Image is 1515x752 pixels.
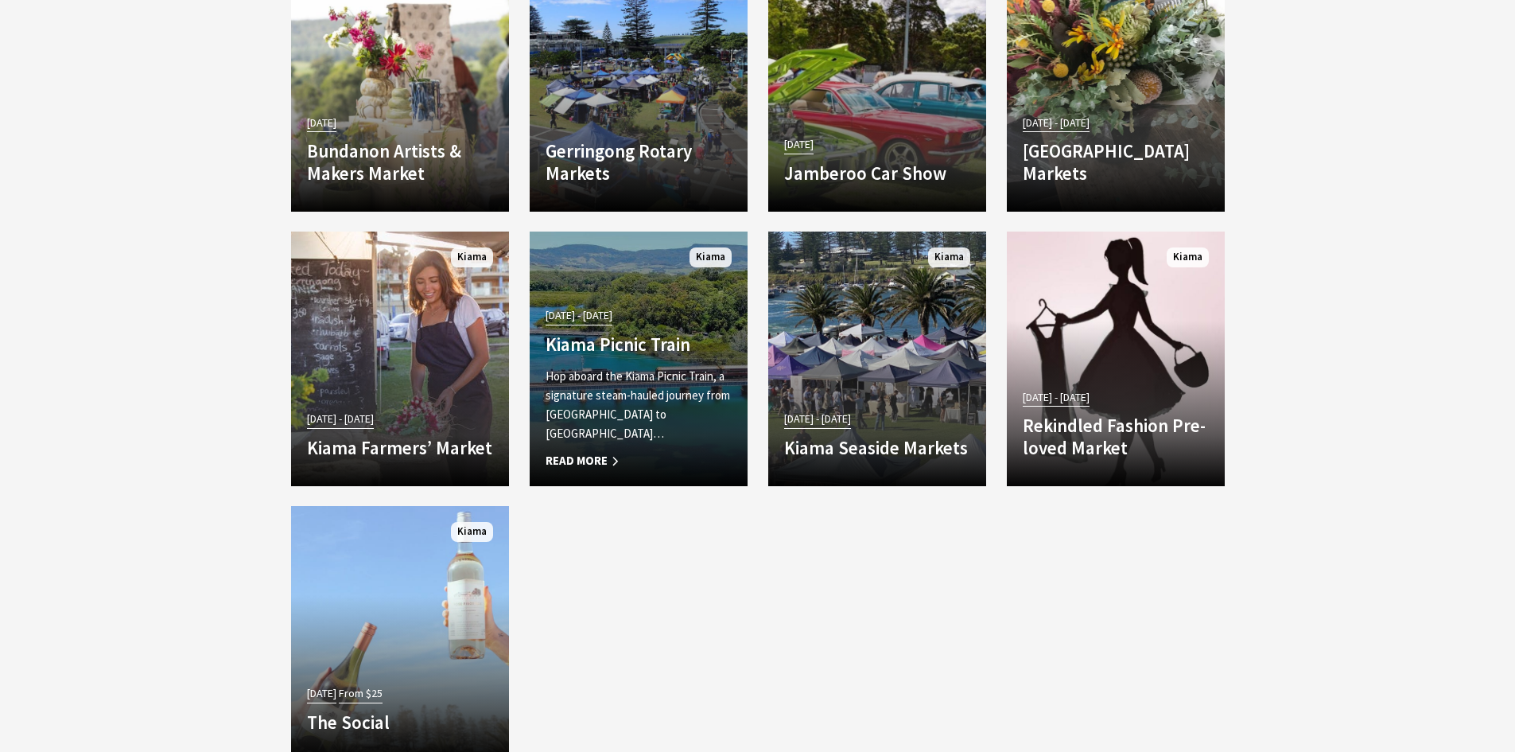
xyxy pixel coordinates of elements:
[307,711,493,734] h4: The Social
[546,367,732,443] p: Hop aboard the Kiama Picnic Train, a signature steam-hauled journey from [GEOGRAPHIC_DATA] to [GE...
[1007,232,1225,486] a: [DATE] - [DATE] Rekindled Fashion Pre-loved Market Kiama
[451,522,493,542] span: Kiama
[451,247,493,267] span: Kiama
[339,684,383,703] span: From $25
[690,247,732,267] span: Kiama
[1023,114,1090,132] span: [DATE] - [DATE]
[1023,415,1209,458] h4: Rekindled Fashion Pre-loved Market
[546,451,732,470] span: Read More
[307,684,336,703] span: [DATE]
[291,232,509,486] a: [DATE] - [DATE] Kiama Farmers’ Market Kiama
[307,410,374,428] span: [DATE] - [DATE]
[530,232,748,486] a: [DATE] - [DATE] Kiama Picnic Train Hop aboard the Kiama Picnic Train, a signature steam-hauled jo...
[307,437,493,459] h4: Kiama Farmers’ Market
[1023,140,1209,184] h4: [GEOGRAPHIC_DATA] Markets
[784,162,970,185] h4: Jamberoo Car Show
[784,437,970,459] h4: Kiama Seaside Markets
[1023,388,1090,407] span: [DATE] - [DATE]
[307,114,336,132] span: [DATE]
[307,140,493,184] h4: Bundanon Artists & Makers Market
[546,333,732,356] h4: Kiama Picnic Train
[768,232,986,486] a: [DATE] - [DATE] Kiama Seaside Markets Kiama
[784,135,814,154] span: [DATE]
[1167,247,1209,267] span: Kiama
[784,410,851,428] span: [DATE] - [DATE]
[928,247,970,267] span: Kiama
[546,306,612,325] span: [DATE] - [DATE]
[546,140,732,184] h4: Gerringong Rotary Markets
